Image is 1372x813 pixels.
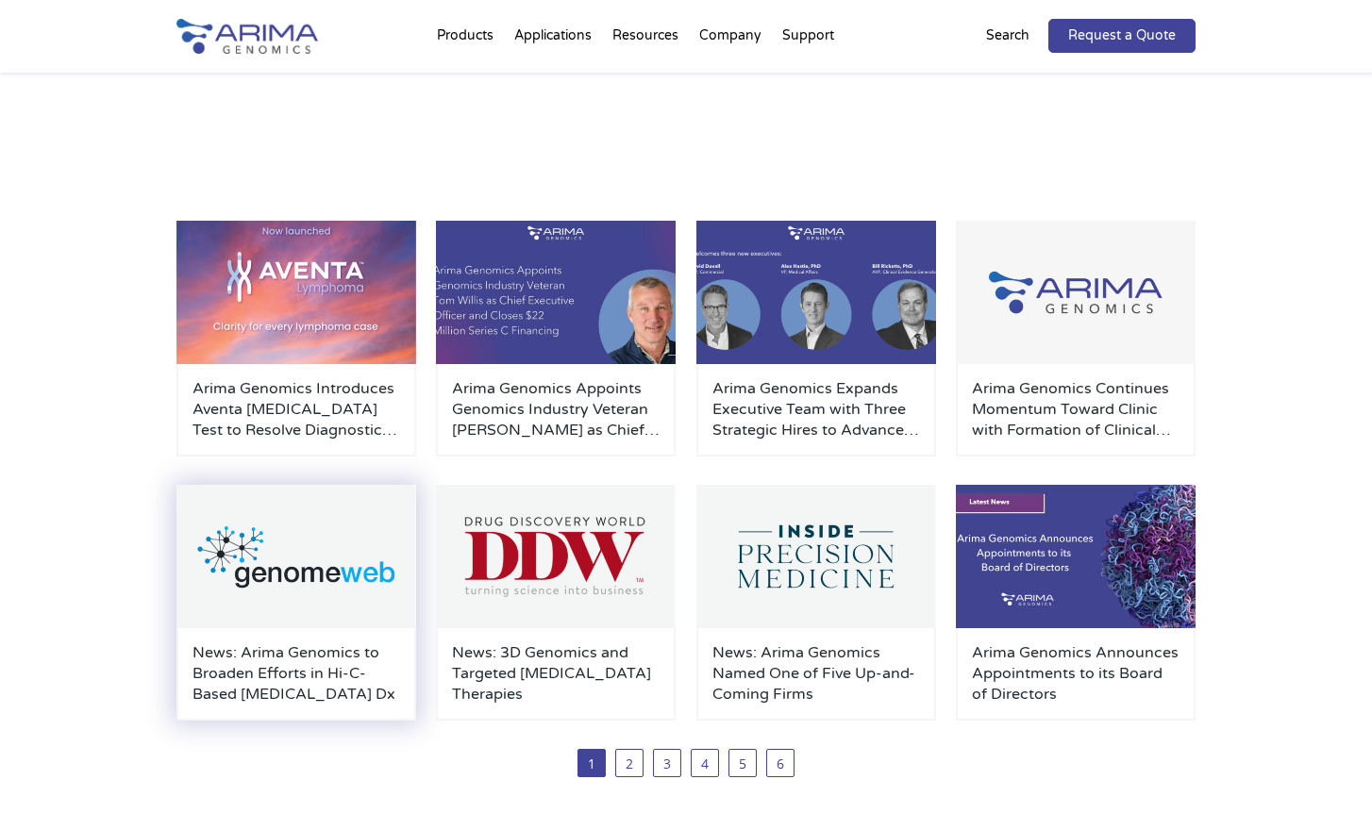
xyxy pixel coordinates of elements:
[691,749,719,777] a: 4
[436,221,676,364] img: Personnel-Announcement-LinkedIn-Carousel-22025-1-500x300.jpg
[1048,19,1196,53] a: Request a Quote
[712,642,920,705] a: News: Arima Genomics Named One of Five Up-and-Coming Firms
[452,378,660,440] a: Arima Genomics Appoints Genomics Industry Veteran [PERSON_NAME] as Chief Executive Officer and Cl...
[452,642,660,705] a: News: 3D Genomics and Targeted [MEDICAL_DATA] Therapies
[956,485,1196,628] img: Board-members-500x300.jpg
[192,642,400,705] a: News: Arima Genomics to Broaden Efforts in Hi-C-Based [MEDICAL_DATA] Dx
[696,485,936,628] img: Inside-Precision-Medicine_Logo-500x300.png
[986,24,1029,48] p: Search
[956,221,1196,364] img: Group-929-500x300.jpg
[972,378,1180,440] a: Arima Genomics Continues Momentum Toward Clinic with Formation of Clinical Advisory Board
[972,642,1180,705] a: Arima Genomics Announces Appointments to its Board of Directors
[696,221,936,364] img: Personnel-Announcement-LinkedIn-Carousel-22025-500x300.png
[176,19,318,54] img: Arima-Genomics-logo
[615,749,644,777] a: 2
[176,221,416,364] img: AventaLymphoma-500x300.jpg
[653,749,681,777] a: 3
[766,749,795,777] a: 6
[192,378,400,440] a: Arima Genomics Introduces Aventa [MEDICAL_DATA] Test to Resolve Diagnostic Uncertainty in B- and ...
[436,485,676,628] img: Drug-Discovery-World_Logo-500x300.png
[728,749,757,777] a: 5
[176,485,416,628] img: GenomeWeb_Press-Release_Logo-500x300.png
[577,749,606,777] span: 1
[712,378,920,440] a: Arima Genomics Expands Executive Team with Three Strategic Hires to Advance Clinical Applications...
